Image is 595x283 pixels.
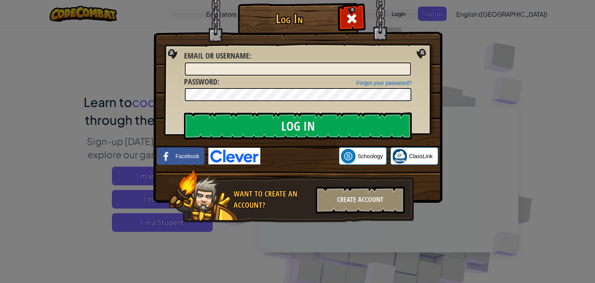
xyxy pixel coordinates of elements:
iframe: Sign in with Google Button [260,148,339,165]
a: Forgot your password? [356,80,412,86]
span: Schoology [358,152,383,160]
span: Email or Username [184,50,249,61]
span: Password [184,76,217,87]
img: classlink-logo-small.png [392,149,407,164]
div: Want to create an account? [234,188,311,211]
label: : [184,50,251,62]
span: Facebook [175,152,199,160]
img: schoology.png [341,149,356,164]
div: Create Account [316,186,405,214]
h1: Log In [240,12,339,26]
img: clever-logo-blue.png [208,148,260,164]
img: facebook_small.png [159,149,174,164]
input: Log In [184,112,412,140]
span: ClassLink [409,152,433,160]
label: : [184,76,219,88]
